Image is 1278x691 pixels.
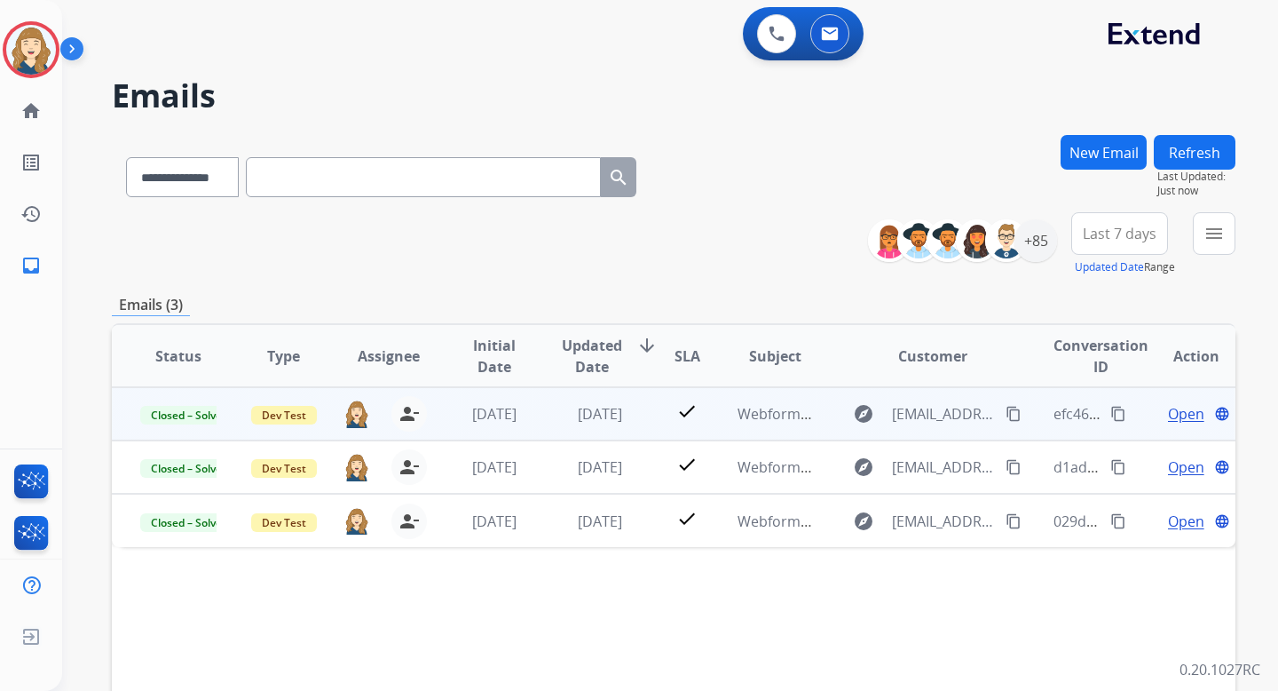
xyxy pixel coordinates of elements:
[472,512,517,531] span: [DATE]
[112,78,1235,114] h2: Emails
[1157,184,1235,198] span: Just now
[343,400,370,427] img: agent-avatar
[140,459,239,478] span: Closed – Solved
[853,457,874,478] mat-icon: explore
[1154,135,1235,170] button: Refresh
[140,406,239,425] span: Closed – Solved
[343,507,370,535] img: agent-avatar
[1061,135,1147,170] button: New Email
[738,512,1140,531] span: Webform from [EMAIL_ADDRESS][DOMAIN_NAME] on [DATE]
[155,345,201,367] span: Status
[20,255,42,276] mat-icon: inbox
[562,335,622,377] span: Updated Date
[472,457,517,477] span: [DATE]
[1075,260,1144,274] button: Updated Date
[676,508,698,529] mat-icon: check
[674,345,700,367] span: SLA
[749,345,801,367] span: Subject
[1075,259,1175,274] span: Range
[20,100,42,122] mat-icon: home
[456,335,532,377] span: Initial Date
[20,152,42,173] mat-icon: list_alt
[398,403,420,425] mat-icon: person_remove
[676,454,698,475] mat-icon: check
[1214,406,1230,422] mat-icon: language
[892,511,995,532] span: [EMAIL_ADDRESS][DOMAIN_NAME]
[343,453,370,481] img: agent-avatar
[898,345,967,367] span: Customer
[853,511,874,532] mat-icon: explore
[112,294,190,316] p: Emails (3)
[358,345,420,367] span: Assignee
[251,406,317,425] span: Dev Test
[1053,335,1148,377] span: Conversation ID
[1168,511,1204,532] span: Open
[1203,223,1225,244] mat-icon: menu
[578,457,622,477] span: [DATE]
[6,25,56,75] img: avatar
[738,404,1140,424] span: Webform from [EMAIL_ADDRESS][DOMAIN_NAME] on [DATE]
[1179,659,1260,680] p: 0.20.1027RC
[20,203,42,225] mat-icon: history
[636,335,658,356] mat-icon: arrow_downward
[853,403,874,425] mat-icon: explore
[251,513,317,532] span: Dev Test
[398,457,420,478] mat-icon: person_remove
[1168,403,1204,425] span: Open
[472,404,517,424] span: [DATE]
[1168,457,1204,478] span: Open
[1006,513,1022,529] mat-icon: content_copy
[1214,513,1230,529] mat-icon: language
[140,513,239,532] span: Closed – Solved
[1110,459,1126,475] mat-icon: content_copy
[1014,219,1057,262] div: +85
[1006,406,1022,422] mat-icon: content_copy
[1110,513,1126,529] mat-icon: content_copy
[1130,325,1235,387] th: Action
[1110,406,1126,422] mat-icon: content_copy
[267,345,300,367] span: Type
[578,512,622,531] span: [DATE]
[1157,170,1235,184] span: Last Updated:
[1006,459,1022,475] mat-icon: content_copy
[251,459,317,478] span: Dev Test
[676,401,698,422] mat-icon: check
[578,404,622,424] span: [DATE]
[892,403,995,425] span: [EMAIL_ADDRESS][DOMAIN_NAME]
[1214,459,1230,475] mat-icon: language
[738,457,1140,477] span: Webform from [EMAIL_ADDRESS][DOMAIN_NAME] on [DATE]
[608,167,629,188] mat-icon: search
[1083,230,1156,237] span: Last 7 days
[892,457,995,478] span: [EMAIL_ADDRESS][DOMAIN_NAME]
[398,511,420,532] mat-icon: person_remove
[1071,212,1168,255] button: Last 7 days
